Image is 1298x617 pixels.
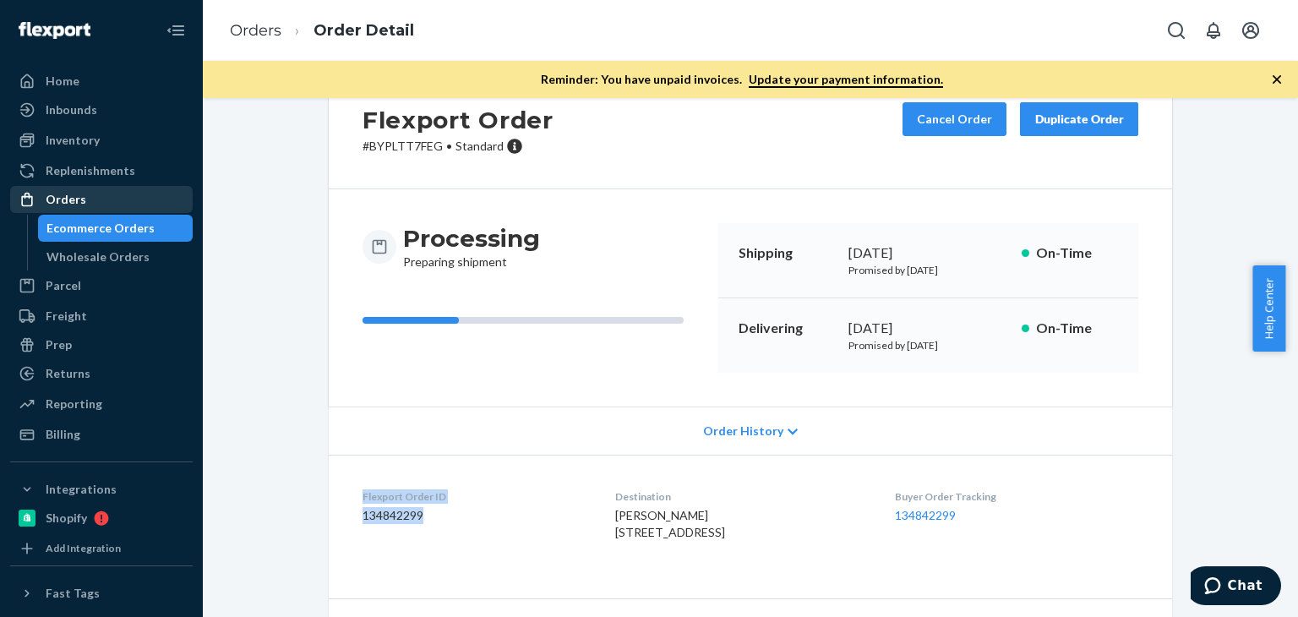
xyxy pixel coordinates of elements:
div: Freight [46,308,87,325]
button: Open notifications [1197,14,1230,47]
span: Standard [455,139,504,153]
dd: 134842299 [363,507,588,524]
button: Duplicate Order [1020,102,1138,136]
p: On-Time [1036,319,1118,338]
div: Returns [46,365,90,382]
div: Duplicate Order [1034,111,1124,128]
div: Preparing shipment [403,223,540,270]
p: Promised by [DATE] [848,263,1008,277]
p: # BYPLTT7FEG [363,138,554,155]
button: Open Search Box [1159,14,1193,47]
div: Home [46,73,79,90]
iframe: Opens a widget where you can chat to one of our agents [1191,566,1281,609]
div: Fast Tags [46,585,100,602]
a: Ecommerce Orders [38,215,194,242]
p: On-Time [1036,243,1118,263]
a: Shopify [10,505,193,532]
h3: Processing [403,223,540,254]
a: Home [10,68,193,95]
div: Parcel [46,277,81,294]
a: Prep [10,331,193,358]
button: Integrations [10,476,193,503]
div: Replenishments [46,162,135,179]
div: Ecommerce Orders [46,220,155,237]
div: Orders [46,191,86,208]
dt: Flexport Order ID [363,489,588,504]
div: Billing [46,426,80,443]
a: Returns [10,360,193,387]
span: Order History [703,423,783,440]
button: Open account menu [1234,14,1268,47]
a: Orders [10,186,193,213]
p: Promised by [DATE] [848,338,1008,352]
a: Inbounds [10,96,193,123]
span: • [446,139,452,153]
a: Order Detail [314,21,414,40]
a: Add Integration [10,538,193,559]
img: Flexport logo [19,22,90,39]
div: [DATE] [848,319,1008,338]
a: Wholesale Orders [38,243,194,270]
div: [DATE] [848,243,1008,263]
a: Replenishments [10,157,193,184]
button: Cancel Order [903,102,1006,136]
dt: Buyer Order Tracking [895,489,1138,504]
p: Reminder: You have unpaid invoices. [541,71,943,88]
h2: Flexport Order [363,102,554,138]
dt: Destination [615,489,867,504]
a: Billing [10,421,193,448]
div: Shopify [46,510,87,527]
div: Wholesale Orders [46,248,150,265]
a: Inventory [10,127,193,154]
div: Add Integration [46,541,121,555]
a: Update your payment information. [749,72,943,88]
a: Orders [230,21,281,40]
div: Reporting [46,396,102,412]
button: Help Center [1252,265,1285,352]
ol: breadcrumbs [216,6,428,56]
div: Inventory [46,132,100,149]
div: Integrations [46,481,117,498]
div: Inbounds [46,101,97,118]
button: Fast Tags [10,580,193,607]
div: Prep [46,336,72,353]
a: Reporting [10,390,193,418]
p: Delivering [739,319,835,338]
button: Close Navigation [159,14,193,47]
a: Freight [10,303,193,330]
span: [PERSON_NAME] [STREET_ADDRESS] [615,508,725,539]
a: Parcel [10,272,193,299]
a: 134842299 [895,508,956,522]
p: Shipping [739,243,835,263]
